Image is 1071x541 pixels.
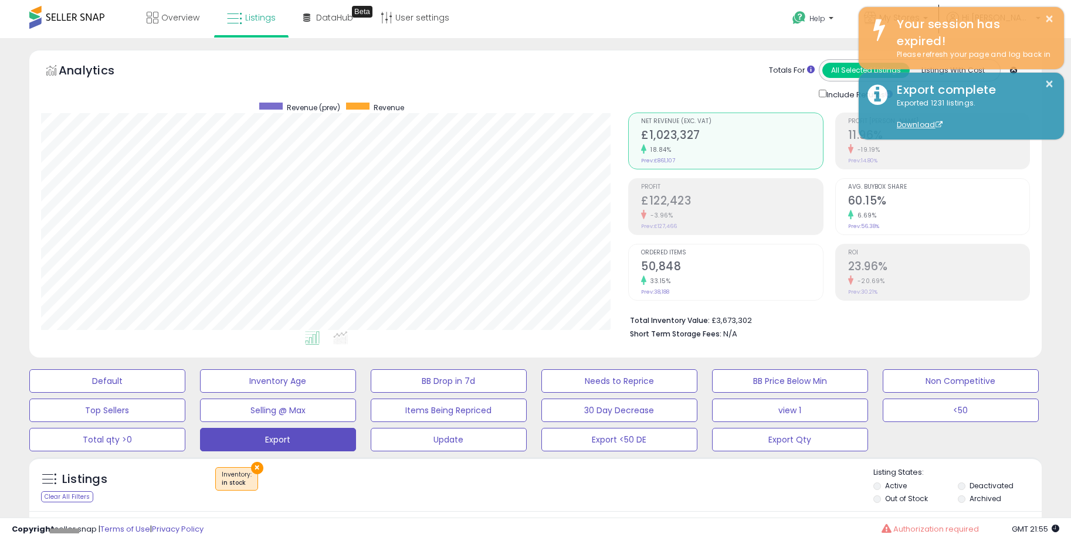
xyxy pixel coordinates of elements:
[200,369,356,393] button: Inventory Age
[883,369,1039,393] button: Non Competitive
[853,277,885,285] small: -20.69%
[848,184,1030,190] span: Avg. Buybox Share
[646,277,670,285] small: 33.15%
[873,467,1042,478] p: Listing States:
[712,399,868,422] button: view 1
[848,118,1030,125] span: Profit [PERSON_NAME]
[848,250,1030,256] span: ROI
[641,118,823,125] span: Net Revenue (Exc. VAT)
[792,11,806,25] i: Get Help
[712,369,868,393] button: BB Price Below Min
[888,49,1055,60] div: Please refresh your page and log back in
[641,194,823,210] h2: £122,423
[1045,12,1054,26] button: ×
[641,288,669,295] small: Prev: 38,188
[888,81,1055,98] div: Export complete
[810,87,907,101] div: Include Returns
[809,13,825,23] span: Help
[848,288,877,295] small: Prev: 30.21%
[371,399,527,422] button: Items Being Repriced
[541,399,697,422] button: 30 Day Decrease
[848,260,1030,275] h2: 23.96%
[897,120,943,130] a: Download
[769,65,815,76] div: Totals For
[245,12,276,23] span: Listings
[222,479,252,487] div: in stock
[200,428,356,451] button: Export
[29,369,185,393] button: Default
[630,329,721,339] b: Short Term Storage Fees:
[12,523,55,535] strong: Copyright
[646,211,673,220] small: -3.96%
[1045,77,1054,91] button: ×
[888,16,1055,49] div: Your session has expired!
[316,12,353,23] span: DataHub
[646,145,671,154] small: 18.84%
[374,103,404,113] span: Revenue
[888,98,1055,131] div: Exported 1231 listings.
[822,63,910,78] button: All Selected Listings
[853,145,880,154] small: -19.19%
[630,315,710,325] b: Total Inventory Value:
[848,194,1030,210] h2: 60.15%
[251,462,263,474] button: ×
[883,399,1039,422] button: <50
[641,157,675,164] small: Prev: £861,107
[62,471,107,488] h5: Listings
[222,470,252,488] span: Inventory :
[723,328,737,339] span: N/A
[541,369,697,393] button: Needs to Reprice
[371,369,527,393] button: BB Drop in 7d
[641,128,823,144] h2: £1,023,327
[848,223,879,230] small: Prev: 56.38%
[29,428,185,451] button: Total qty >0
[541,428,697,451] button: Export <50 DE
[352,6,372,18] div: Tooltip anchor
[371,428,527,451] button: Update
[641,250,823,256] span: Ordered Items
[848,157,877,164] small: Prev: 14.80%
[59,62,137,81] h5: Analytics
[630,312,1021,326] li: £3,673,302
[970,494,1001,503] label: Archived
[909,63,997,78] button: Listings With Cost
[885,481,907,491] label: Active
[641,260,823,275] h2: 50,848
[161,12,199,23] span: Overview
[970,481,1014,491] label: Deactivated
[783,2,845,38] a: Help
[29,399,185,422] button: Top Sellers
[41,491,93,502] div: Clear All Filters
[641,184,823,190] span: Profit
[885,494,928,503] label: Out of Stock
[848,128,1030,144] h2: 11.96%
[853,211,877,220] small: 6.69%
[641,223,677,230] small: Prev: £127,466
[12,524,204,535] div: seller snap | |
[712,428,868,451] button: Export Qty
[287,103,340,113] span: Revenue (prev)
[200,399,356,422] button: Selling @ Max
[1012,523,1059,535] span: 2025-09-17 21:55 GMT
